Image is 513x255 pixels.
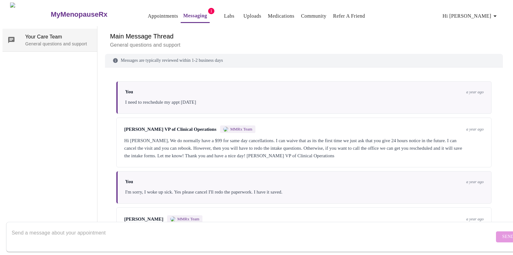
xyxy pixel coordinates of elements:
img: MyMenopauseRx Logo [10,3,50,26]
div: I'm sorry, I woke up sick. Yes please cancel I'll redo the paperwork. I have it saved. [125,188,484,196]
span: a year ago [466,217,484,222]
h3: MyMenopauseRx [51,10,108,19]
button: Labs [219,10,239,22]
span: MMRx Team [177,217,199,222]
span: MMRx Team [230,127,252,132]
a: Refer a Friend [333,12,365,20]
a: Messaging [183,11,207,20]
div: Hi [PERSON_NAME], We do normally have a $99 for same day cancellations. I can waive that as its t... [124,137,484,159]
button: Appointments [145,10,181,22]
button: Refer a Friend [330,10,368,22]
span: 1 [208,8,214,14]
div: Messages are typically reviewed within 1-2 business days [105,54,503,67]
span: You [125,89,133,95]
a: Labs [224,12,235,20]
p: General questions and support [25,41,92,47]
textarea: Send a message about your appointment [12,227,494,247]
a: Medications [268,12,294,20]
span: Hi [PERSON_NAME] [443,12,499,20]
img: MMRX [223,127,228,132]
button: Messaging [181,9,210,23]
span: a year ago [466,90,484,95]
span: Your Care Team [25,33,92,41]
button: Medications [265,10,297,22]
button: Hi [PERSON_NAME] [440,10,501,22]
img: MMRX [170,217,175,222]
span: [PERSON_NAME] VP of Clinical Operations [124,127,216,132]
a: Uploads [243,12,261,20]
button: Community [299,10,329,22]
span: [PERSON_NAME] [124,217,163,222]
span: a year ago [466,127,484,132]
button: Uploads [241,10,264,22]
p: General questions and support [110,41,498,49]
a: Appointments [148,12,178,20]
a: Community [301,12,327,20]
span: a year ago [466,179,484,184]
h6: Main Message Thread [110,31,498,41]
a: MyMenopauseRx [50,3,133,26]
span: You [125,179,133,184]
div: I need to reschedule my appt [DATE] [125,98,484,106]
div: Your Care TeamGeneral questions and support [3,29,97,51]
